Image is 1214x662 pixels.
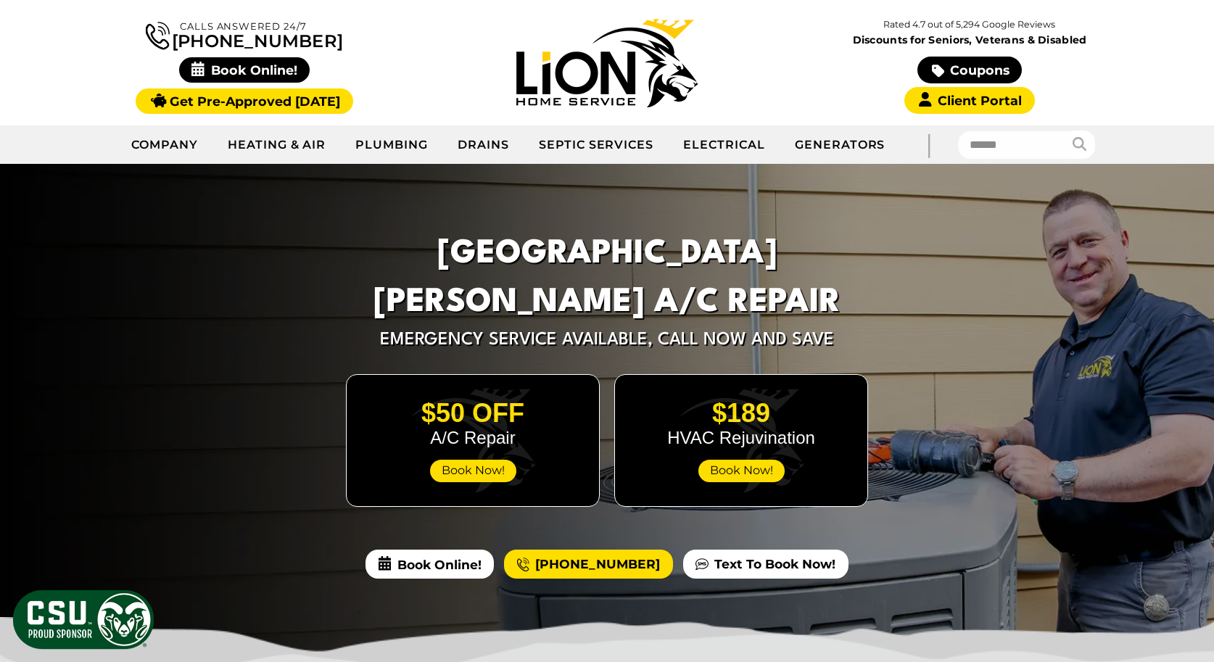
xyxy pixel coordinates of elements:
[504,550,672,579] a: [PHONE_NUMBER]
[780,127,900,163] a: Generators
[904,87,1035,114] a: Client Portal
[366,550,493,579] span: Book Online!
[899,125,957,164] div: |
[343,328,871,354] span: Emergency Service Available, Call Now and Save
[117,127,213,163] a: Company
[136,88,352,114] a: Get Pre-Approved [DATE]
[788,17,1151,33] p: Rated 4.7 out of 5,294 Google Reviews
[516,19,698,107] img: Lion Home Service
[683,550,848,579] a: Text To Book Now!
[698,460,785,482] span: Book Now!
[179,57,310,83] span: Book Online!
[343,230,871,353] h1: [GEOGRAPHIC_DATA][PERSON_NAME] A/C Repair
[443,127,524,163] a: Drains
[791,35,1148,45] span: Discounts for Seniors, Veterans & Disabled
[430,460,516,482] span: Book Now!
[669,127,780,163] a: Electrical
[213,127,341,163] a: Heating & Air
[524,127,669,163] a: Septic Services
[917,57,1022,83] a: Coupons
[146,19,343,50] a: [PHONE_NUMBER]
[11,588,156,651] img: CSU Sponsor Badge
[341,127,443,163] a: Plumbing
